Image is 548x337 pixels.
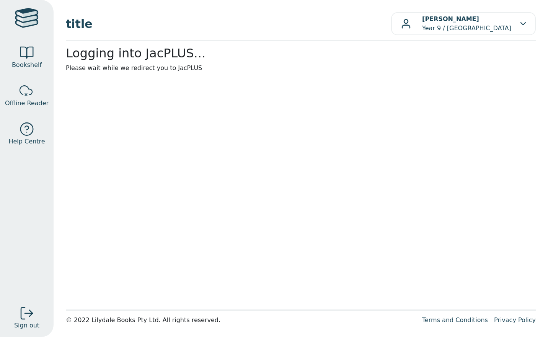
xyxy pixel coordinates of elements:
[422,15,511,33] p: Year 9 / [GEOGRAPHIC_DATA]
[12,60,42,70] span: Bookshelf
[14,321,39,330] span: Sign out
[391,12,536,35] button: [PERSON_NAME]Year 9 / [GEOGRAPHIC_DATA]
[66,63,536,73] p: Please wait while we redirect you to JacPLUS
[66,46,536,60] h2: Logging into JacPLUS...
[494,316,536,324] a: Privacy Policy
[66,316,416,325] div: © 2022 Lilydale Books Pty Ltd. All rights reserved.
[422,316,488,324] a: Terms and Conditions
[8,137,45,146] span: Help Centre
[66,15,391,33] span: title
[5,99,49,108] span: Offline Reader
[422,15,479,23] b: [PERSON_NAME]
